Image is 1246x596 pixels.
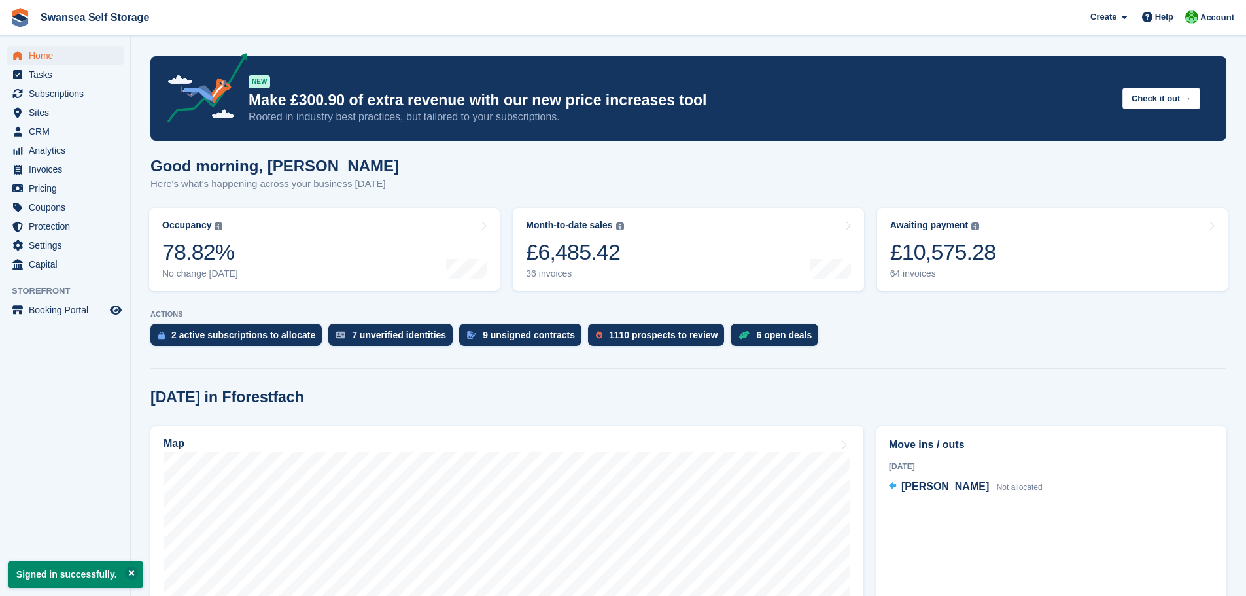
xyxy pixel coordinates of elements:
[890,220,969,231] div: Awaiting payment
[890,239,996,266] div: £10,575.28
[7,141,124,160] a: menu
[150,157,399,175] h1: Good morning, [PERSON_NAME]
[971,222,979,230] img: icon-info-grey-7440780725fd019a000dd9b08b2336e03edf1995a4989e88bcd33f0948082b44.svg
[29,236,107,254] span: Settings
[890,268,996,279] div: 64 invoices
[483,330,575,340] div: 9 unsigned contracts
[29,160,107,179] span: Invoices
[249,91,1112,110] p: Make £300.90 of extra revenue with our new price increases tool
[249,110,1112,124] p: Rooted in industry best practices, but tailored to your subscriptions.
[7,217,124,236] a: menu
[738,330,750,340] img: deal-1b604bf984904fb50ccaf53a9ad4b4a5d6e5aea283cecdc64d6e3604feb123c2.svg
[29,301,107,319] span: Booking Portal
[162,268,238,279] div: No change [DATE]
[616,222,624,230] img: icon-info-grey-7440780725fd019a000dd9b08b2336e03edf1995a4989e88bcd33f0948082b44.svg
[609,330,718,340] div: 1110 prospects to review
[596,331,602,339] img: prospect-51fa495bee0391a8d652442698ab0144808aea92771e9ea1ae160a38d050c398.svg
[29,122,107,141] span: CRM
[171,330,315,340] div: 2 active subscriptions to allocate
[1200,11,1234,24] span: Account
[215,222,222,230] img: icon-info-grey-7440780725fd019a000dd9b08b2336e03edf1995a4989e88bcd33f0948082b44.svg
[526,220,612,231] div: Month-to-date sales
[162,220,211,231] div: Occupancy
[336,331,345,339] img: verify_identity-adf6edd0f0f0b5bbfe63781bf79b02c33cf7c696d77639b501bdc392416b5a36.svg
[12,285,130,298] span: Storefront
[467,331,476,339] img: contract_signature_icon-13c848040528278c33f63329250d36e43548de30e8caae1d1a13099fd9432cc5.svg
[35,7,154,28] a: Swansea Self Storage
[150,324,328,353] a: 2 active subscriptions to allocate
[164,438,184,449] h2: Map
[1155,10,1173,24] span: Help
[7,198,124,217] a: menu
[901,481,989,492] span: [PERSON_NAME]
[108,302,124,318] a: Preview store
[7,122,124,141] a: menu
[889,437,1214,453] h2: Move ins / outs
[29,198,107,217] span: Coupons
[29,46,107,65] span: Home
[7,236,124,254] a: menu
[29,84,107,103] span: Subscriptions
[150,310,1226,319] p: ACTIONS
[7,255,124,273] a: menu
[889,479,1043,496] a: [PERSON_NAME] Not allocated
[877,208,1228,291] a: Awaiting payment £10,575.28 64 invoices
[150,177,399,192] p: Here's what's happening across your business [DATE]
[149,208,500,291] a: Occupancy 78.82% No change [DATE]
[150,389,304,406] h2: [DATE] in Fforestfach
[29,103,107,122] span: Sites
[526,239,623,266] div: £6,485.42
[7,65,124,84] a: menu
[7,103,124,122] a: menu
[7,301,124,319] a: menu
[8,561,143,588] p: Signed in successfully.
[29,179,107,198] span: Pricing
[1090,10,1116,24] span: Create
[29,141,107,160] span: Analytics
[7,179,124,198] a: menu
[10,8,30,27] img: stora-icon-8386f47178a22dfd0bd8f6a31ec36ba5ce8667c1dd55bd0f319d3a0aa187defe.svg
[7,84,124,103] a: menu
[158,331,165,340] img: active_subscription_to_allocate_icon-d502201f5373d7db506a760aba3b589e785aa758c864c3986d89f69b8ff3...
[513,208,863,291] a: Month-to-date sales £6,485.42 36 invoices
[731,324,825,353] a: 6 open deals
[328,324,459,353] a: 7 unverified identities
[29,217,107,236] span: Protection
[29,255,107,273] span: Capital
[459,324,588,353] a: 9 unsigned contracts
[29,65,107,84] span: Tasks
[162,239,238,266] div: 78.82%
[156,53,248,128] img: price-adjustments-announcement-icon-8257ccfd72463d97f412b2fc003d46551f7dbcb40ab6d574587a9cd5c0d94...
[526,268,623,279] div: 36 invoices
[352,330,446,340] div: 7 unverified identities
[588,324,731,353] a: 1110 prospects to review
[7,160,124,179] a: menu
[1185,10,1198,24] img: Andrew Robbins
[249,75,270,88] div: NEW
[997,483,1043,492] span: Not allocated
[889,461,1214,472] div: [DATE]
[1122,88,1200,109] button: Check it out →
[756,330,812,340] div: 6 open deals
[7,46,124,65] a: menu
